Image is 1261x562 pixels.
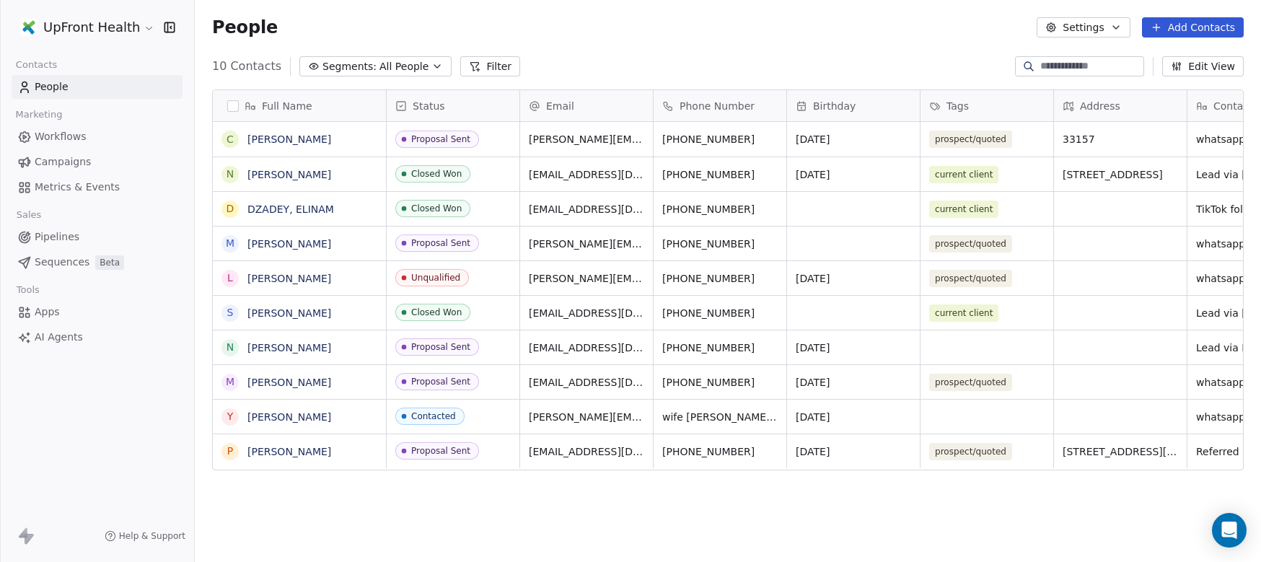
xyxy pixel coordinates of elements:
[662,444,778,459] span: [PHONE_NUMBER]
[529,237,644,251] span: [PERSON_NAME][EMAIL_ADDRESS][DOMAIN_NAME]
[213,122,387,550] div: grid
[796,410,911,424] span: [DATE]
[529,306,644,320] span: [EMAIL_ADDRESS][DOMAIN_NAME]
[212,17,278,38] span: People
[929,270,1012,287] span: prospect/quoted
[262,99,312,113] span: Full Name
[796,375,911,390] span: [DATE]
[10,279,45,301] span: Tools
[35,255,89,270] span: Sequences
[1054,90,1187,121] div: Address
[411,411,456,421] div: Contacted
[662,167,778,182] span: [PHONE_NUMBER]
[411,238,470,248] div: Proposal Sent
[662,341,778,355] span: [PHONE_NUMBER]
[813,99,856,113] span: Birthday
[662,375,778,390] span: [PHONE_NUMBER]
[929,374,1012,391] span: prospect/quoted
[247,203,334,215] a: DZADEY, ELINAM
[413,99,445,113] span: Status
[247,169,331,180] a: [PERSON_NAME]
[247,446,331,457] a: [PERSON_NAME]
[227,167,234,182] div: N
[529,132,644,146] span: [PERSON_NAME][EMAIL_ADDRESS][PERSON_NAME][DOMAIN_NAME]
[411,307,462,317] div: Closed Won
[529,341,644,355] span: [EMAIL_ADDRESS][DOMAIN_NAME]
[20,19,38,36] img: upfront.health-02.jpg
[9,104,69,126] span: Marketing
[529,444,644,459] span: [EMAIL_ADDRESS][DOMAIN_NAME]
[662,132,778,146] span: [PHONE_NUMBER]
[796,167,911,182] span: [DATE]
[1212,513,1247,548] div: Open Intercom Messenger
[227,340,234,355] div: N
[227,132,234,147] div: C
[247,273,331,284] a: [PERSON_NAME]
[411,134,470,144] div: Proposal Sent
[12,75,183,99] a: People
[929,304,998,322] span: current client
[227,444,233,459] div: P
[1162,56,1244,76] button: Edit View
[12,125,183,149] a: Workflows
[119,530,185,542] span: Help & Support
[213,90,386,121] div: Full Name
[921,90,1053,121] div: Tags
[796,341,911,355] span: [DATE]
[247,307,331,319] a: [PERSON_NAME]
[411,446,470,456] div: Proposal Sent
[411,169,462,179] div: Closed Won
[411,377,470,387] div: Proposal Sent
[247,133,331,145] a: [PERSON_NAME]
[226,236,234,251] div: M
[379,59,429,74] span: All People
[1063,167,1178,182] span: [STREET_ADDRESS]
[95,255,124,270] span: Beta
[529,410,644,424] span: [PERSON_NAME][EMAIL_ADDRESS][DOMAIN_NAME]
[12,150,183,174] a: Campaigns
[929,166,998,183] span: current client
[796,132,911,146] span: [DATE]
[35,154,91,170] span: Campaigns
[247,411,331,423] a: [PERSON_NAME]
[35,180,120,195] span: Metrics & Events
[227,201,234,216] div: D
[662,306,778,320] span: [PHONE_NUMBER]
[247,342,331,354] a: [PERSON_NAME]
[946,99,969,113] span: Tags
[227,305,234,320] div: S
[387,90,519,121] div: Status
[247,238,331,250] a: [PERSON_NAME]
[796,271,911,286] span: [DATE]
[1142,17,1244,38] button: Add Contacts
[546,99,574,113] span: Email
[12,225,183,249] a: Pipelines
[1080,99,1120,113] span: Address
[529,271,644,286] span: [PERSON_NAME][EMAIL_ADDRESS][DOMAIN_NAME]
[654,90,786,121] div: Phone Number
[411,273,460,283] div: Unqualified
[680,99,755,113] span: Phone Number
[662,237,778,251] span: [PHONE_NUMBER]
[12,175,183,199] a: Metrics & Events
[322,59,377,74] span: Segments:
[35,79,69,95] span: People
[796,444,911,459] span: [DATE]
[529,375,644,390] span: [EMAIL_ADDRESS][DOMAIN_NAME]
[529,202,644,216] span: [EMAIL_ADDRESS][DOMAIN_NAME]
[227,409,234,424] div: Y
[212,58,281,75] span: 10 Contacts
[105,530,185,542] a: Help & Support
[662,202,778,216] span: [PHONE_NUMBER]
[929,443,1012,460] span: prospect/quoted
[35,229,79,245] span: Pipelines
[43,18,140,37] span: UpFront Health
[411,342,470,352] div: Proposal Sent
[929,131,1012,148] span: prospect/quoted
[1037,17,1130,38] button: Settings
[227,271,233,286] div: L
[662,271,778,286] span: [PHONE_NUMBER]
[787,90,920,121] div: Birthday
[226,374,234,390] div: M
[35,304,60,320] span: Apps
